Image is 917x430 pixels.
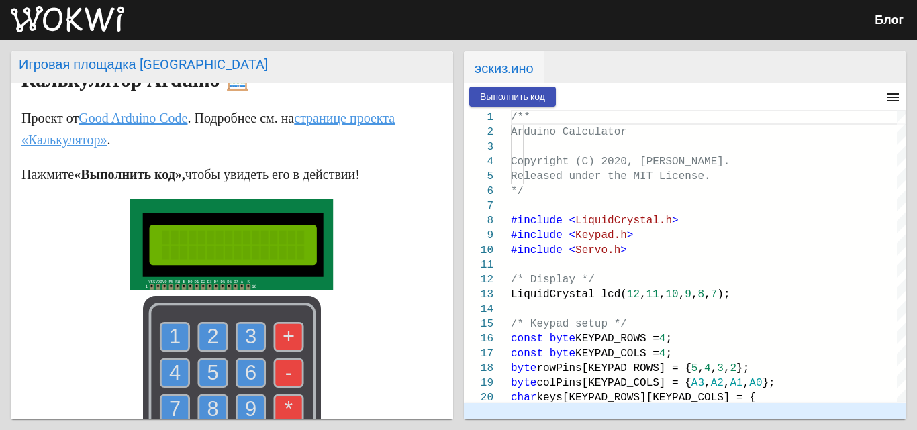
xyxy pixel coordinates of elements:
[569,215,575,227] span: <
[107,132,110,147] font: .
[464,184,493,199] div: 6
[464,199,493,213] div: 7
[464,272,493,287] div: 12
[665,288,678,301] span: 10
[21,68,250,91] font: Калькулятор Arduino 🧮
[464,213,493,228] div: 8
[711,288,718,301] span: 7
[511,333,543,345] span: const
[464,125,493,140] div: 2
[711,362,718,374] span: ,
[464,317,493,331] div: 15
[569,229,575,241] span: <
[704,288,711,301] span: ,
[717,362,724,374] span: 3
[665,347,672,360] span: ;
[511,274,595,286] span: /* Display */
[511,288,627,301] span: LiquidCrystal lcd(
[691,288,698,301] span: ,
[475,60,534,76] font: эскиз.ино
[511,126,627,138] span: Arduino Calculator
[736,362,749,374] span: };
[511,244,563,256] span: #include
[646,288,659,301] span: 11
[511,215,563,227] span: #include
[659,333,666,345] span: 4
[74,167,185,182] font: «Выполнить код»,
[21,111,395,147] a: странице проекта «Калькулятор»
[511,318,627,330] span: /* Keypad setup */
[511,377,536,389] span: byte
[469,87,556,107] button: Выполнить код
[691,362,698,374] span: 5
[730,377,742,389] span: A1
[575,333,659,345] span: KEYPAD_ROWS =
[464,228,493,243] div: 9
[620,244,627,256] span: >
[730,362,737,374] span: 2
[672,215,679,227] span: >
[464,376,493,390] div: 19
[575,215,672,227] span: LiquidCrystal.h
[704,377,711,389] span: ,
[685,288,691,301] span: 9
[691,377,704,389] span: A3
[21,111,79,125] font: Проект от
[885,89,901,105] mat-icon: menu
[711,377,724,389] span: A2
[464,361,493,376] div: 18
[464,243,493,258] div: 10
[464,390,493,405] div: 20
[21,167,74,182] font: Нажмите
[717,288,730,301] span: );
[79,111,187,125] a: Good Arduino Code
[480,91,545,102] font: Выполнить код
[536,377,691,389] span: colPins[KEYPAD_COLS] = {
[511,347,543,360] span: const
[697,288,704,301] span: 8
[536,362,691,374] span: rowPins[KEYPAD_ROWS] = {
[762,377,775,389] span: };
[679,288,685,301] span: ,
[464,140,493,154] div: 3
[464,154,493,169] div: 4
[511,110,512,111] textarea: Editor content;Press Alt+F1 for Accessibility Options.
[511,229,563,241] span: #include
[187,111,294,125] font: . Подробнее см. на
[11,6,124,33] img: Вокви
[185,167,360,182] font: чтобы увидеть его в действии!
[724,377,730,389] span: ,
[659,347,666,360] span: 4
[575,244,620,256] span: Servo.h
[724,362,730,374] span: ,
[627,288,640,301] span: 12
[464,331,493,346] div: 16
[536,392,755,404] span: keys[KEYPAD_ROWS][KEYPAD_COLS] = {
[464,110,493,125] div: 1
[575,229,627,241] span: Keypad.h
[569,244,575,256] span: <
[704,362,711,374] span: 4
[511,156,730,168] span: Copyright (C) 2020, [PERSON_NAME].
[464,169,493,184] div: 5
[19,56,268,72] font: Игровая площадка [GEOGRAPHIC_DATA]
[464,258,493,272] div: 11
[659,288,666,301] span: ,
[697,362,704,374] span: ,
[511,392,536,404] span: char
[464,287,493,302] div: 13
[464,346,493,361] div: 17
[665,333,672,345] span: ;
[575,347,659,360] span: KEYPAD_COLS =
[627,229,634,241] span: >
[550,333,575,345] span: byte
[875,13,904,27] a: Блог
[640,288,646,301] span: ,
[749,377,762,389] span: A0
[550,347,575,360] span: byte
[511,170,711,182] span: Released under the MIT License.
[464,302,493,317] div: 14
